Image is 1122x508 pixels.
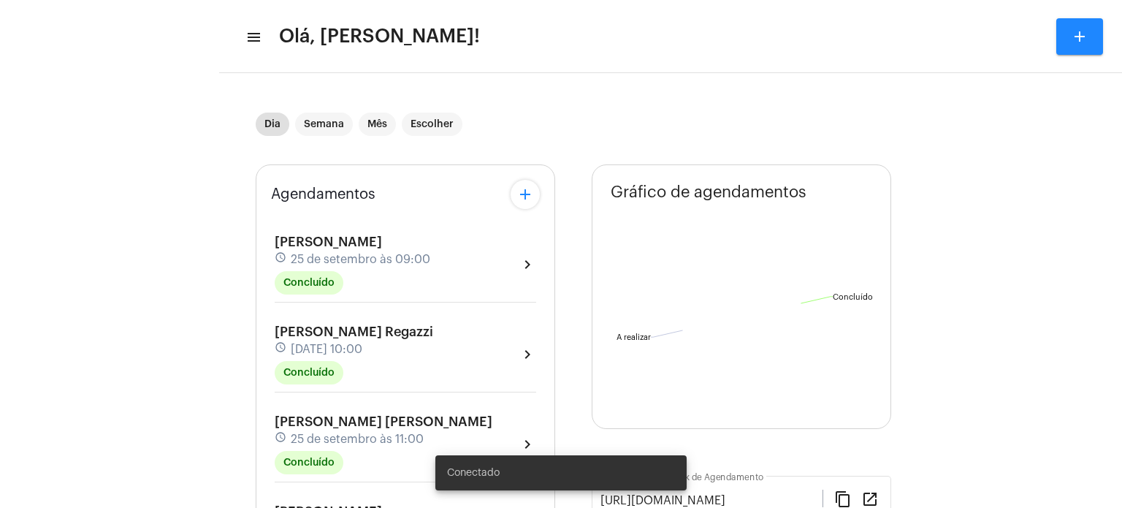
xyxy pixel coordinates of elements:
mat-icon: schedule [275,431,288,447]
mat-icon: chevron_right [519,256,536,273]
span: [PERSON_NAME] Regazzi [275,325,433,338]
mat-icon: chevron_right [519,436,536,453]
mat-icon: chevron_right [519,346,536,363]
span: Conectado [447,466,500,480]
span: 25 de setembro às 09:00 [291,253,430,266]
text: Concluído [833,293,873,301]
mat-icon: sidenav icon [245,29,260,46]
mat-chip: Escolher [402,113,462,136]
span: [PERSON_NAME] [PERSON_NAME] [275,415,492,428]
span: Gráfico de agendamentos [611,183,806,201]
mat-icon: add [516,186,534,203]
text: A realizar [617,333,651,341]
span: Agendamentos [271,186,375,202]
span: Olá, [PERSON_NAME]! [279,25,480,48]
mat-icon: schedule [275,251,288,268]
mat-chip: Dia [256,113,289,136]
mat-chip: Mês [359,113,396,136]
mat-icon: schedule [275,341,288,357]
mat-icon: open_in_new [861,490,879,507]
input: Link [600,494,823,507]
mat-icon: content_copy [834,490,852,507]
mat-chip: Concluído [275,451,343,474]
mat-chip: Concluído [275,361,343,384]
span: [DATE] 10:00 [291,343,362,356]
mat-chip: Semana [295,113,353,136]
mat-chip: Concluído [275,271,343,295]
mat-icon: add [1071,28,1088,45]
span: 25 de setembro às 11:00 [291,433,424,446]
span: [PERSON_NAME] [275,235,382,249]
